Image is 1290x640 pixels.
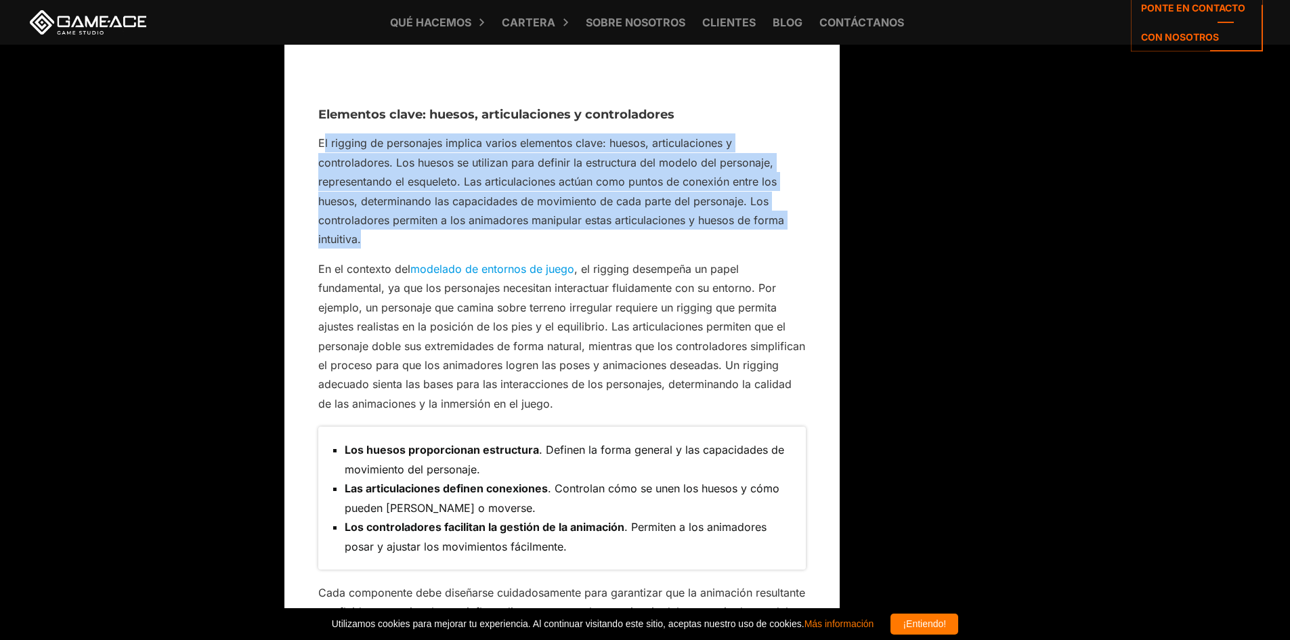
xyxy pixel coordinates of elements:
font: Los controladores facilitan la gestión de la animación [345,520,624,534]
font: Clientes [702,16,756,29]
font: Las articulaciones definen conexiones [345,482,548,495]
a: Más información [804,618,874,629]
font: Elementos clave: huesos, articulaciones y controladores [318,107,674,122]
font: Qué hacemos [390,16,471,29]
font: Blog [773,16,802,29]
font: Contáctanos [819,16,904,29]
font: ¡Entiendo! [903,618,946,629]
font: Utilizamos cookies para mejorar tu experiencia. Al continuar visitando este sitio, aceptas nuestr... [332,618,804,629]
font: En el contexto del [318,262,410,276]
font: El rigging de personajes implica varios elementos clave: huesos, articulaciones y controladores. ... [318,136,784,246]
font: . Controlan cómo se unen los huesos y cómo pueden [PERSON_NAME] o moverse. [345,482,779,514]
a: modelado de entornos de juego [410,262,574,276]
font: Los huesos proporcionan estructura [345,443,539,456]
font: Cartera [502,16,555,29]
font: . Definen la forma general y las capacidades de movimiento del personaje. [345,443,784,475]
font: Sobre nosotros [586,16,685,29]
font: , el rigging desempeña un papel fundamental, ya que los personajes necesitan interactuar fluidame... [318,262,805,410]
font: . Permiten a los animadores posar y ajustar los movimientos fácilmente. [345,520,767,553]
